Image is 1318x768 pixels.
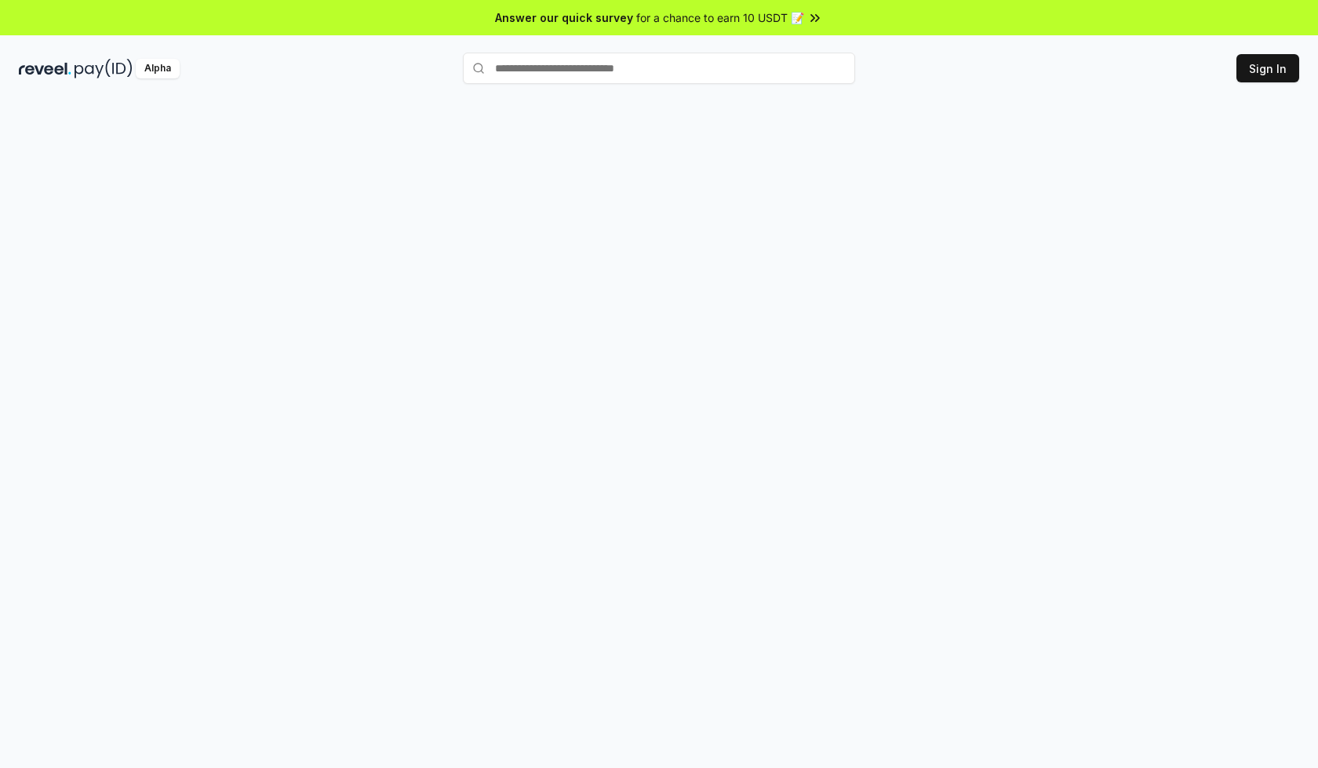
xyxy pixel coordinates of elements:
[495,9,633,26] span: Answer our quick survey
[136,59,180,78] div: Alpha
[1236,54,1299,82] button: Sign In
[19,59,71,78] img: reveel_dark
[636,9,804,26] span: for a chance to earn 10 USDT 📝
[75,59,133,78] img: pay_id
